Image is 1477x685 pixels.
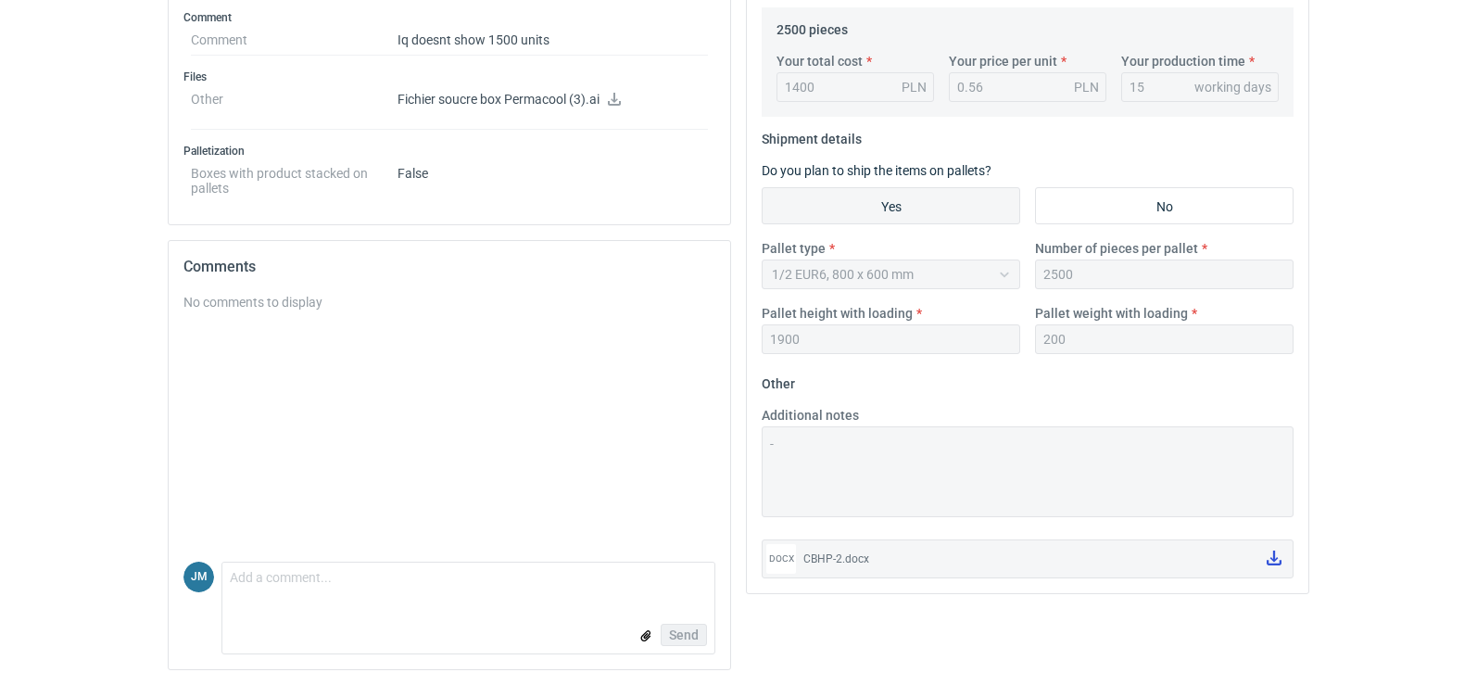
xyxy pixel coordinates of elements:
dt: Boxes with product stacked on pallets [191,159,398,196]
dd: False [398,159,708,196]
h3: Files [183,70,715,84]
label: Number of pieces per pallet [1035,239,1198,258]
div: No comments to display [183,293,715,311]
label: Pallet weight with loading [1035,304,1188,323]
dt: Comment [191,25,398,56]
span: Send [669,628,699,641]
p: Fichier soucre box Permacool (3).ai [398,92,708,108]
div: PLN [902,78,927,96]
figcaption: JM [183,562,214,592]
div: CBHP-2.docx [803,550,1252,568]
dt: Other [191,84,398,130]
button: Send [661,624,707,646]
label: Additional notes [762,406,859,425]
dd: Iq doesnt show 1500 units [398,25,708,56]
h3: Comment [183,10,715,25]
legend: Shipment details [762,124,862,146]
label: Do you plan to ship the items on pallets? [762,163,991,178]
div: PLN [1074,78,1099,96]
h3: Palletization [183,144,715,159]
div: docx [766,544,796,574]
label: Pallet height with loading [762,304,913,323]
legend: Other [762,369,795,391]
label: Your total cost [776,52,863,70]
div: Joanna Myślak [183,562,214,592]
legend: 2500 pieces [776,15,848,37]
label: Your price per unit [949,52,1057,70]
textarea: - [762,426,1294,517]
label: Pallet type [762,239,826,258]
div: working days [1194,78,1271,96]
h2: Comments [183,256,715,278]
label: Your production time [1121,52,1245,70]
